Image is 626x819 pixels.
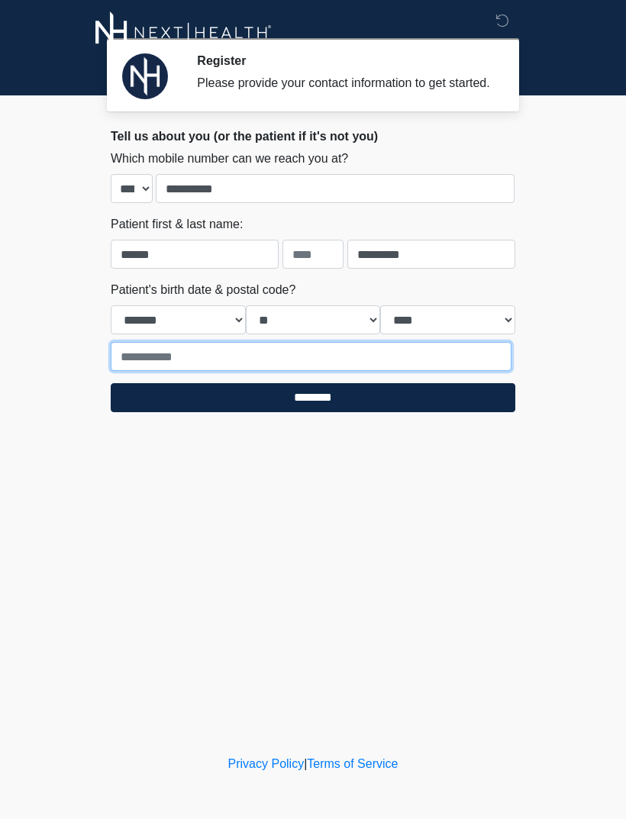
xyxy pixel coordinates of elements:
[95,11,272,53] img: Next-Health Logo
[111,129,515,143] h2: Tell us about you (or the patient if it's not you)
[111,215,243,234] label: Patient first & last name:
[111,281,295,299] label: Patient's birth date & postal code?
[197,74,492,92] div: Please provide your contact information to get started.
[307,757,398,770] a: Terms of Service
[111,150,348,168] label: Which mobile number can we reach you at?
[122,53,168,99] img: Agent Avatar
[228,757,305,770] a: Privacy Policy
[304,757,307,770] a: |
